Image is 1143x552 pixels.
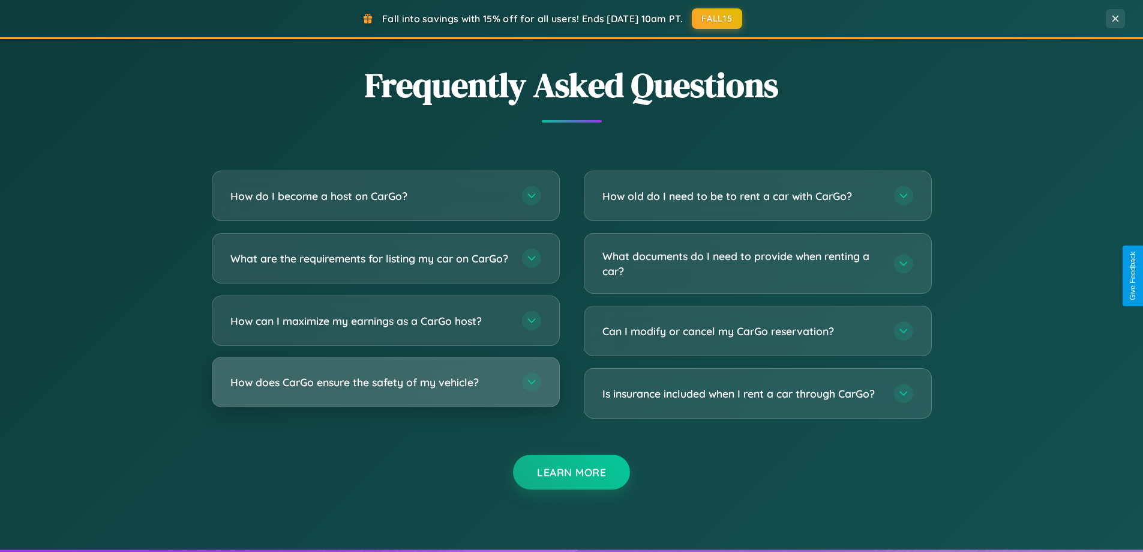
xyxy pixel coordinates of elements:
[382,13,683,25] span: Fall into savings with 15% off for all users! Ends [DATE] 10am PT.
[230,251,510,266] h3: What are the requirements for listing my car on CarGo?
[513,455,630,490] button: Learn More
[602,324,882,339] h3: Can I modify or cancel my CarGo reservation?
[230,189,510,204] h3: How do I become a host on CarGo?
[230,375,510,390] h3: How does CarGo ensure the safety of my vehicle?
[212,62,932,108] h2: Frequently Asked Questions
[602,249,882,278] h3: What documents do I need to provide when renting a car?
[230,314,510,329] h3: How can I maximize my earnings as a CarGo host?
[1129,252,1137,300] div: Give Feedback
[602,386,882,401] h3: Is insurance included when I rent a car through CarGo?
[602,189,882,204] h3: How old do I need to be to rent a car with CarGo?
[692,8,742,29] button: FALL15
